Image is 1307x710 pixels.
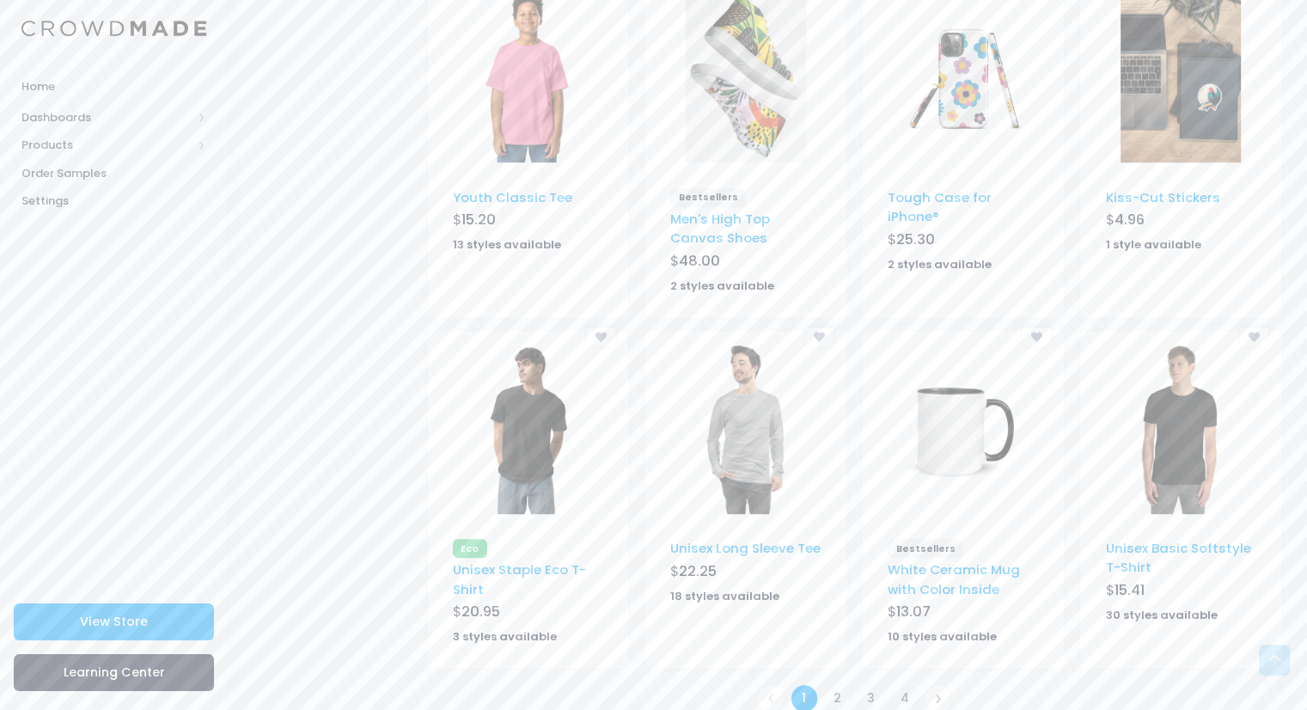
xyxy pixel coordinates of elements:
[21,193,206,210] span: Settings
[896,230,935,249] span: 25.30
[888,539,963,558] span: Bestsellers
[888,188,992,225] a: Tough Case for iPhone®
[453,210,603,234] div: $
[14,654,214,691] a: Learning Center
[1105,188,1219,206] a: Kiss-Cut Stickers
[21,78,206,95] span: Home
[21,21,206,37] img: Logo
[896,602,931,621] span: 13.07
[888,256,992,272] strong: 2 styles available
[453,188,572,206] a: Youth Classic Tee
[679,251,720,271] span: 48.00
[14,603,214,640] a: View Store
[1114,580,1144,600] span: 15.41
[1105,236,1200,253] strong: 1 style available
[453,602,603,626] div: $
[21,165,206,182] span: Order Samples
[453,628,557,645] strong: 3 styles available
[670,539,821,557] a: Unisex Long Sleeve Tee
[461,210,496,230] span: 15.20
[1105,210,1255,234] div: $
[1114,210,1144,230] span: 4.96
[670,188,746,207] span: Bestsellers
[453,539,487,558] span: Eco
[888,560,1020,597] a: White Ceramic Mug with Color Inside
[1105,580,1255,604] div: $
[453,236,561,253] strong: 13 styles available
[1105,539,1250,576] a: Unisex Basic Softstyle T-Shirt
[670,588,779,604] strong: 18 styles available
[670,210,770,247] a: Men's High Top Canvas Shoes
[670,278,774,294] strong: 2 styles available
[21,137,192,154] span: Products
[670,561,821,585] div: $
[80,613,148,630] span: View Store
[888,602,1038,626] div: $
[679,561,717,581] span: 22.25
[670,251,821,275] div: $
[21,109,192,126] span: Dashboards
[888,628,997,645] strong: 10 styles available
[1105,607,1217,623] strong: 30 styles available
[64,664,165,681] span: Learning Center
[888,230,1038,254] div: $
[461,602,500,621] span: 20.95
[453,560,586,597] a: Unisex Staple Eco T-Shirt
